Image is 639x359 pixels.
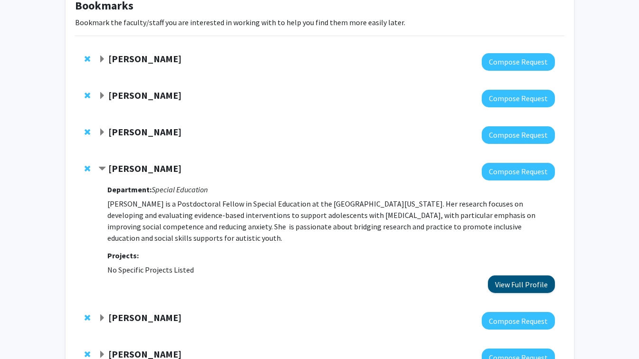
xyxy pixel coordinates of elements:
span: Remove Randi Foraker from bookmarks [85,55,90,63]
button: Compose Request to Randi Foraker [482,53,555,71]
strong: [PERSON_NAME] [108,126,181,138]
span: Expand Andrea Wycoff Bookmark [98,92,106,100]
p: [PERSON_NAME] is a Postdoctoral Fellow in Special Education at the [GEOGRAPHIC_DATA][US_STATE]. H... [107,198,554,244]
span: Remove Julie Stilley from bookmarks [85,314,90,321]
p: Bookmark the faculty/staff you are interested in working with to help you find them more easily l... [75,17,564,28]
strong: [PERSON_NAME] [108,162,181,174]
span: Expand Eunjin Tracy Bookmark [98,351,106,359]
strong: Projects: [107,251,139,260]
strong: [PERSON_NAME] [108,53,181,65]
span: Remove Denis McCarthy from bookmarks [85,128,90,136]
span: Remove Andrea Wycoff from bookmarks [85,92,90,99]
button: Compose Request to Nargiza Buranova [482,163,555,180]
span: Expand Denis McCarthy Bookmark [98,129,106,136]
strong: [PERSON_NAME] [108,312,181,323]
button: View Full Profile [488,275,555,293]
button: Compose Request to Denis McCarthy [482,126,555,144]
iframe: Chat [7,316,40,352]
span: Expand Julie Stilley Bookmark [98,314,106,322]
span: Expand Randi Foraker Bookmark [98,56,106,63]
button: Compose Request to Andrea Wycoff [482,90,555,107]
strong: Department: [107,185,152,194]
span: Remove Eunjin Tracy from bookmarks [85,350,90,358]
span: No Specific Projects Listed [107,265,194,274]
i: Special Education [152,185,208,194]
strong: [PERSON_NAME] [108,89,181,101]
span: Remove Nargiza Buranova from bookmarks [85,165,90,172]
span: Contract Nargiza Buranova Bookmark [98,165,106,173]
button: Compose Request to Julie Stilley [482,312,555,330]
